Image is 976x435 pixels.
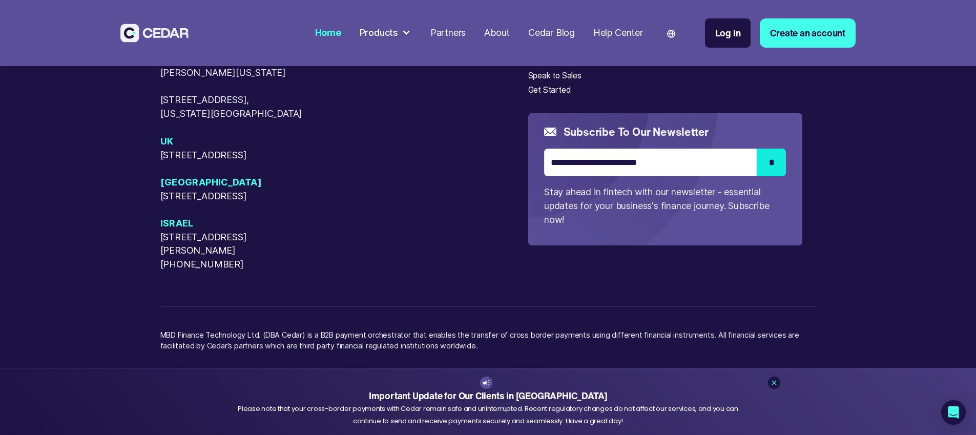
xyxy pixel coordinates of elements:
p: MBD Finance Technology Ltd. (DBA Cedar) is a B2B payment orchestrator that enables the transfer o... [160,329,816,363]
a: Help Center [589,21,648,45]
span: [STREET_ADDRESS], [US_STATE][GEOGRAPHIC_DATA] [160,93,304,121]
a: Home [310,21,346,45]
a: Get Started [528,84,571,96]
div: Products [355,22,417,45]
div: Open Intercom Messenger [941,400,966,425]
span: [GEOGRAPHIC_DATA] [160,176,304,190]
div: Log in [715,26,741,40]
p: ‍ [160,362,663,384]
span: [STREET_ADDRESS] [160,149,304,162]
div: Cedar Blog [528,26,575,40]
a: Partners [426,21,470,45]
div: Products [360,26,398,40]
div: Partners [430,26,466,40]
a: Create an account [760,18,856,48]
span: [STREET_ADDRESS] [160,190,304,203]
img: announcement [482,379,490,387]
strong: Important Update for Our Clients in [GEOGRAPHIC_DATA] [369,389,608,402]
a: Log in [705,18,751,48]
div: Help Center [593,26,643,40]
a: About [480,21,514,45]
p: Stay ahead in fintech with our newsletter - essential updates for your business's finance journey... [544,185,786,227]
a: Cedar Blog [524,21,579,45]
span: [STREET_ADDRESS][PERSON_NAME][PHONE_NUMBER] [160,231,304,272]
div: Home [315,26,341,40]
form: Email Form [544,124,786,227]
span: Israel [160,217,304,231]
h5: Subscribe to our newsletter [564,124,709,139]
div: Please note that your cross-border payments with Cedar remain safe and uninterrupted. Recent regu... [237,403,739,427]
span: UK [160,135,304,149]
img: world icon [667,30,675,38]
div: About [484,26,510,40]
a: Speak to Sales [528,70,582,82]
